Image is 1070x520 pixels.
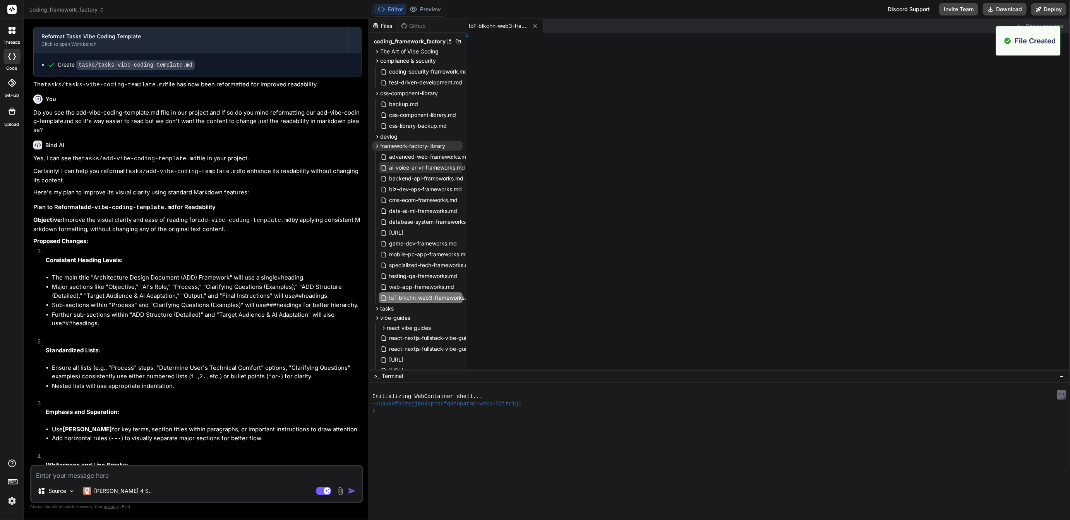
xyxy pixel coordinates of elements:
[58,61,195,69] div: Create
[1060,372,1064,380] span: −
[76,60,195,70] code: tasks/tasks-vibe-coding-template.md
[372,400,522,408] span: ~/u3uk0f35zsjjbn9cprh6fq9h0p4tm2-wnxx-52itrig5
[52,273,362,283] li: The main title "Architecture Design Document (ADD) Framework" will use a single heading.
[295,293,302,300] code: ##
[46,95,56,103] h6: You
[389,293,475,302] span: IoT-blkchn-web3-frameworks.md
[52,311,362,329] li: Further sub-sections within "ADD Structure (Detailed)" and "Target Audience & AI Adaptation" will...
[1031,3,1067,15] button: Deploy
[372,393,483,400] span: Initializing WebContainer shell...
[389,174,465,183] span: backend-api-frameworks.md
[33,203,362,213] h3: Plan to Reformat for Readability
[29,6,105,14] span: coding_framework_factory
[336,487,345,496] img: attachment
[389,250,470,259] span: mobile-pc-app-frameworks.md
[381,48,439,55] span: The Art of Vibe Coding
[369,22,398,30] div: Files
[983,3,1027,15] button: Download
[3,39,20,46] label: threads
[389,282,455,292] span: web-app-frameworks.md
[41,33,341,40] div: Reformat Tasks Vibe Coding Template
[389,163,466,172] span: ai-voice-ar-vr-frameworks.md
[111,436,121,442] code: ---
[389,196,459,205] span: cms-ecom-frameworks.md
[1015,36,1056,46] p: File Created
[34,27,348,53] button: Reformat Tasks Vibe Coding TemplateClick to open Workbench
[33,188,362,197] p: Here's my plan to improve its visual clarity using standard Markdown features:
[348,487,356,495] img: icon
[374,38,446,45] span: coding_framework_factory
[381,314,411,322] span: vibe-guides
[389,239,458,248] span: game-dev-frameworks.md
[381,305,394,312] span: tasks
[7,65,17,72] label: code
[398,22,430,30] div: Github
[389,152,471,161] span: advanced-web-frameworks.md
[33,108,362,135] p: Do you see the add-vibe-coding-template.md file in our project and if so do you mind reformatting...
[63,426,112,433] strong: [PERSON_NAME]
[69,488,75,494] img: Pick Models
[389,217,477,227] span: database-system-frameworks.md
[33,80,362,90] p: The file has now been reformatted for improved readability.
[48,487,66,495] p: Source
[82,156,197,162] code: tasks/add-vibe-coding-template.md
[381,142,446,150] span: framework-factory-library
[33,237,88,245] strong: Proposed Changes:
[46,408,119,415] strong: Emphasis and Separation:
[191,374,198,380] code: 1.
[94,487,152,495] p: [PERSON_NAME] 4 S..
[389,121,448,130] span: css-library-backup.md
[52,425,362,434] li: Use for key terms, section titles within paragraphs, or important instructions to draw attention.
[382,372,403,380] span: Terminal
[33,167,362,185] p: Certainly! I can help you reformat to enhance its readability without changing its content.
[44,82,166,88] code: tasks/tasks-vibe-coding-template.md
[52,301,362,311] li: Sub-sections within "Process" and "Clarifying Questions (Examples)" will use headings for better ...
[389,333,514,343] span: react-nextjs-fullstack-vibe-guide-breakdown.md
[52,382,362,391] li: Nested lists will use appropriate indentation.
[389,206,458,216] span: data-ai-ml-frameworks.md
[199,374,206,380] code: 2.
[62,321,72,327] code: ###
[33,216,63,223] strong: Objective:
[46,461,128,469] strong: Whitespace and Line Breaks:
[389,110,457,120] span: css-component-library.md
[52,283,362,301] li: Major sections like "Objective," "AI's Role," "Process," "Clarifying Questions (Examples)," "ADD ...
[278,275,281,281] code: #
[1004,36,1012,46] img: alert
[389,78,463,87] span: test-driven-development.md
[387,324,431,332] span: react vibe guides
[46,256,123,264] strong: Consistent Heading Levels:
[52,364,362,382] li: Ensure all lists (e.g., "Process" steps, "Determine User's Technical Comfort" options, "Clarifyin...
[5,121,19,128] label: Upload
[1026,22,1064,30] span: Show preview
[83,487,91,495] img: Claude 4 Sonnet
[389,185,463,194] span: biz-dev-ops-frameworks.md
[389,366,405,375] span: [URL]
[197,217,292,224] code: add-vibe-coding-template.md
[30,503,363,510] p: Always double-check its answers. Your in Bind
[33,154,362,164] p: Yes, I can see the file in your project.
[1058,370,1065,382] button: −
[939,3,978,15] button: Invite Team
[883,3,935,15] div: Discord Support
[389,261,474,270] span: specialized-tech-frameworks.md
[374,4,406,15] button: Editor
[278,374,281,380] code: -
[41,41,341,47] div: Click to open Workbench
[81,204,175,211] code: add-vibe-coding-template.md
[33,216,362,234] p: Improve the visual clarity and ease of reading for by applying consistent Markdown formatting, wi...
[389,271,458,281] span: testing-qa-frameworks.md
[389,67,469,76] span: coding-security-framework.md
[125,168,240,175] code: tasks/add-vibe-coding-template.md
[389,228,405,237] span: [URL]
[389,100,419,109] span: backup.md
[389,355,405,364] span: [URL]
[372,407,376,415] span: ❯
[266,302,276,309] code: ###
[374,372,380,380] span: >_
[5,92,19,99] label: GitHub
[406,4,444,15] button: Preview
[104,504,118,509] span: privacy
[46,347,100,354] strong: Standardized Lists:
[381,89,438,97] span: css-component-library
